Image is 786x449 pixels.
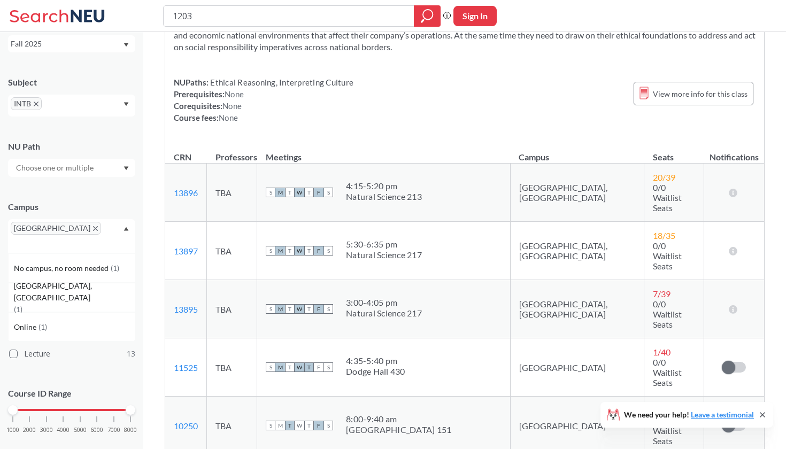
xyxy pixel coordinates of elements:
[323,188,333,197] span: S
[314,421,323,430] span: F
[219,113,238,122] span: None
[174,18,756,53] section: Introduces the student to forces and issues confronted in our era of rapid globalization. Manager...
[314,304,323,314] span: F
[510,338,644,397] td: [GEOGRAPHIC_DATA]
[346,366,405,377] div: Dodge Hall 430
[275,362,285,372] span: M
[691,410,754,419] a: Leave a testimonial
[653,415,682,446] span: 0/0 Waitlist Seats
[653,347,671,357] span: 1 / 40
[653,299,682,329] span: 0/0 Waitlist Seats
[275,421,285,430] span: M
[304,188,314,197] span: T
[453,6,497,26] button: Sign In
[124,102,129,106] svg: Dropdown arrow
[304,362,314,372] span: T
[510,280,644,338] td: [GEOGRAPHIC_DATA], [GEOGRAPHIC_DATA]
[222,101,242,111] span: None
[346,191,422,202] div: Natural Science 213
[124,166,129,171] svg: Dropdown arrow
[653,172,675,182] span: 20 / 39
[207,164,257,222] td: TBA
[225,89,244,99] span: None
[34,102,38,106] svg: X to remove pill
[346,181,422,191] div: 4:15 - 5:20 pm
[304,304,314,314] span: T
[653,230,675,241] span: 18 / 35
[295,246,304,256] span: W
[285,246,295,256] span: T
[172,7,406,25] input: Class, professor, course number, "phrase"
[127,348,135,360] span: 13
[174,304,198,314] a: 13895
[346,239,422,250] div: 5:30 - 6:35 pm
[14,280,135,304] span: [GEOGRAPHIC_DATA], [GEOGRAPHIC_DATA]
[346,355,405,366] div: 4:35 - 5:40 pm
[653,241,682,271] span: 0/0 Waitlist Seats
[111,264,119,273] span: ( 1 )
[6,427,19,433] span: 1000
[323,304,333,314] span: S
[295,304,304,314] span: W
[295,362,304,372] span: W
[8,388,135,400] p: Course ID Range
[90,427,103,433] span: 6000
[207,141,257,164] th: Professors
[653,357,682,388] span: 0/0 Waitlist Seats
[510,141,644,164] th: Campus
[285,188,295,197] span: T
[510,222,644,280] td: [GEOGRAPHIC_DATA], [GEOGRAPHIC_DATA]
[107,427,120,433] span: 7000
[346,250,422,260] div: Natural Science 217
[174,188,198,198] a: 13896
[510,164,644,222] td: [GEOGRAPHIC_DATA], [GEOGRAPHIC_DATA]
[644,141,704,164] th: Seats
[174,246,198,256] a: 13897
[346,297,422,308] div: 3:00 - 4:05 pm
[704,141,764,164] th: Notifications
[275,246,285,256] span: M
[174,421,198,431] a: 10250
[653,87,748,100] span: View more info for this class
[124,227,129,231] svg: Dropdown arrow
[653,289,671,299] span: 7 / 39
[57,427,70,433] span: 4000
[93,226,98,231] svg: X to remove pill
[285,304,295,314] span: T
[11,97,42,110] span: INTBX to remove pill
[8,219,135,253] div: [GEOGRAPHIC_DATA]X to remove pillDropdown arrowNo campus, no room needed(1)[GEOGRAPHIC_DATA], [GE...
[38,322,47,331] span: ( 1 )
[323,421,333,430] span: S
[346,308,422,319] div: Natural Science 217
[304,421,314,430] span: T
[174,362,198,373] a: 11525
[285,421,295,430] span: T
[11,161,101,174] input: Choose one or multiple
[266,421,275,430] span: S
[624,411,754,419] span: We need your help!
[266,188,275,197] span: S
[207,280,257,338] td: TBA
[304,246,314,256] span: T
[40,427,53,433] span: 3000
[124,427,137,433] span: 8000
[14,305,22,314] span: ( 1 )
[266,362,275,372] span: S
[14,262,111,274] span: No campus, no room needed
[414,5,441,27] div: magnifying glass
[8,95,135,117] div: INTBX to remove pillDropdown arrow
[74,427,87,433] span: 5000
[266,304,275,314] span: S
[174,76,353,123] div: NUPaths: Prerequisites: Corequisites: Course fees:
[11,38,122,50] div: Fall 2025
[124,43,129,47] svg: Dropdown arrow
[314,362,323,372] span: F
[275,304,285,314] span: M
[23,427,36,433] span: 2000
[14,321,38,333] span: Online
[8,76,135,88] div: Subject
[314,246,323,256] span: F
[421,9,434,24] svg: magnifying glass
[257,141,511,164] th: Meetings
[295,421,304,430] span: W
